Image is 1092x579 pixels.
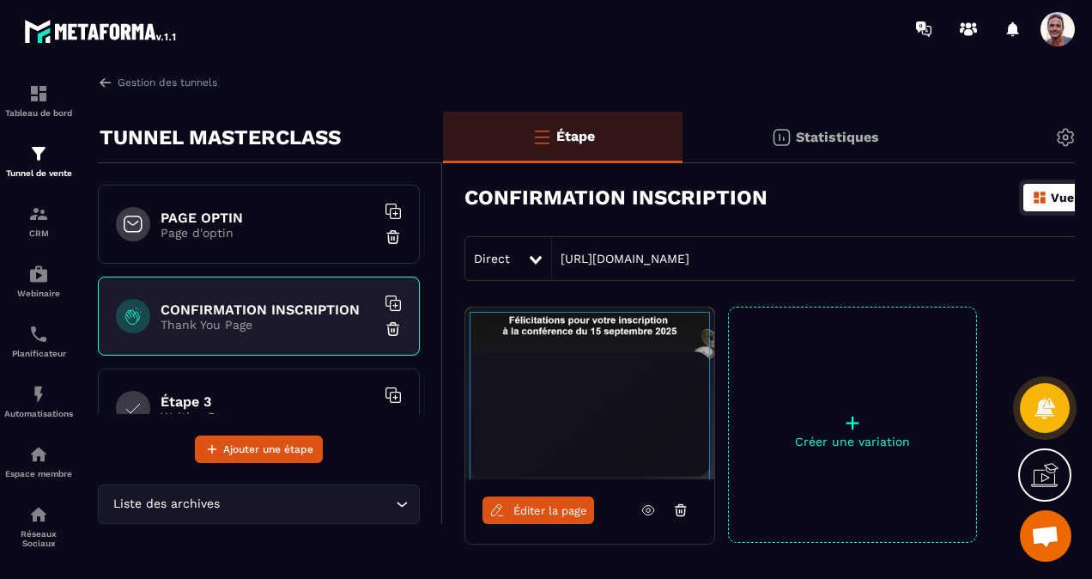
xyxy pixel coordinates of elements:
[464,186,767,210] h3: CONFIRMATION INSCRIPTION
[385,320,402,338] img: trash
[100,120,341,155] p: TUNNEL MASTERCLASS
[4,311,73,371] a: schedulerschedulerPlanificateur
[98,75,113,90] img: arrow
[1020,510,1071,562] a: Ouvrir le chat
[4,409,73,418] p: Automatisations
[28,83,49,104] img: formation
[24,15,179,46] img: logo
[195,436,323,463] button: Ajouter une étape
[98,485,420,524] div: Search for option
[28,204,49,224] img: formation
[161,226,375,240] p: Page d'optin
[4,529,73,548] p: Réseaux Sociaux
[161,410,375,424] p: Waiting Page
[4,168,73,178] p: Tunnel de vente
[729,435,976,448] p: Créer une variation
[28,143,49,164] img: formation
[556,128,595,144] p: Étape
[4,349,73,358] p: Planificateur
[4,108,73,118] p: Tableau de bord
[4,371,73,431] a: automationsautomationsAutomatisations
[1032,190,1047,205] img: dashboard-orange.40269519.svg
[465,308,714,479] img: image
[552,252,689,265] a: [URL][DOMAIN_NAME]
[4,251,73,311] a: automationsautomationsWebinaire
[4,289,73,298] p: Webinaire
[729,411,976,435] p: +
[4,191,73,251] a: formationformationCRM
[161,210,375,226] h6: PAGE OPTIN
[474,252,510,265] span: Direct
[161,302,375,318] h6: CONFIRMATION INSCRIPTION
[98,75,217,90] a: Gestion des tunnels
[223,495,391,514] input: Search for option
[4,229,73,238] p: CRM
[4,431,73,491] a: automationsautomationsEspace membre
[4,70,73,131] a: formationformationTableau de bord
[4,131,73,191] a: formationformationTunnel de vente
[385,412,402,430] img: trash
[4,469,73,478] p: Espace membre
[28,504,49,525] img: social-network
[28,384,49,405] img: automations
[796,129,879,145] p: Statistiques
[771,127,792,148] img: stats.20deebd0.svg
[28,444,49,465] img: automations
[28,264,49,284] img: automations
[161,393,375,410] h6: Étape 3
[28,324,49,344] img: scheduler
[161,318,375,332] p: Thank You Page
[1055,127,1076,148] img: setting-gr.5f69749f.svg
[482,497,594,524] a: Éditer la page
[385,229,402,246] img: trash
[109,495,223,514] span: Liste des archives
[531,126,552,147] img: bars-o.4a397970.svg
[4,491,73,561] a: social-networksocial-networkRéseaux Sociaux
[223,441,313,458] span: Ajouter une étape
[513,504,587,517] span: Éditer la page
